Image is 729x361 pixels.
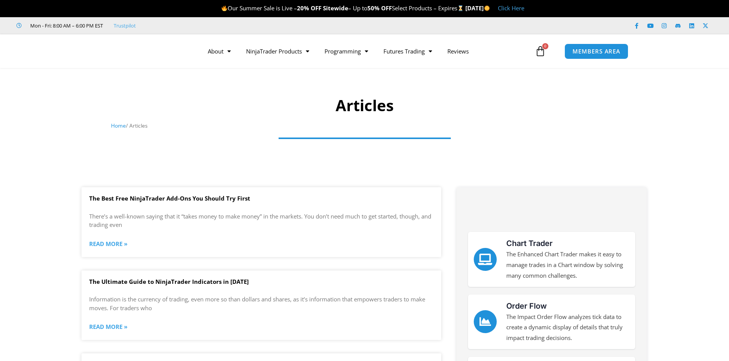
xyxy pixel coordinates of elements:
[200,42,533,60] nav: Menu
[440,42,476,60] a: Reviews
[542,43,548,49] span: 0
[89,278,249,285] a: The Ultimate Guide to NinjaTrader Indicators in [DATE]
[89,212,434,229] p: There’s a well-known saying that it “takes money to make money” in the markets. You don’t need mu...
[317,42,376,60] a: Programming
[89,295,434,312] p: Information is the currency of trading, even more so than dollars and shares, as it’s information...
[484,5,490,11] img: 🌞
[323,4,348,12] strong: Sitewide
[506,312,630,344] p: The Impact Order Flow analyzes tick data to create a dynamic display of details that truly impact...
[28,21,103,30] span: Mon - Fri: 8:00 AM – 6:00 PM EST
[506,239,553,248] a: Chart Trader
[465,4,490,12] strong: [DATE]
[111,122,126,129] a: Home
[111,95,618,116] h1: Articles
[367,4,392,12] strong: 50% OFF
[238,42,317,60] a: NinjaTrader Products
[498,4,524,12] a: Click Here
[476,201,627,222] img: NinjaTrader Logo
[474,310,497,333] a: Order Flow
[524,40,557,62] a: 0
[90,37,173,65] img: LogoAI | Affordable Indicators – NinjaTrader
[89,194,250,202] a: The Best Free NinjaTrader Add-Ons You Should Try First
[200,42,238,60] a: About
[297,4,321,12] strong: 20% OFF
[221,4,465,12] span: Our Summer Sale is Live – – Up to Select Products – Expires
[114,21,136,30] a: Trustpilot
[506,249,630,281] p: The Enhanced Chart Trader makes it easy to manage trades in a Chart window by solving many common...
[474,248,497,271] a: Chart Trader
[111,121,618,131] nav: Breadcrumb
[506,301,547,311] a: Order Flow
[458,5,463,11] img: ⌛
[89,322,127,332] a: Read more about The Ultimate Guide to NinjaTrader Indicators in 2025
[376,42,440,60] a: Futures Trading
[572,49,620,54] span: MEMBERS AREA
[564,44,628,59] a: MEMBERS AREA
[222,5,227,11] img: 🔥
[89,239,127,249] a: Read more about The Best Free NinjaTrader Add-Ons You Should Try First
